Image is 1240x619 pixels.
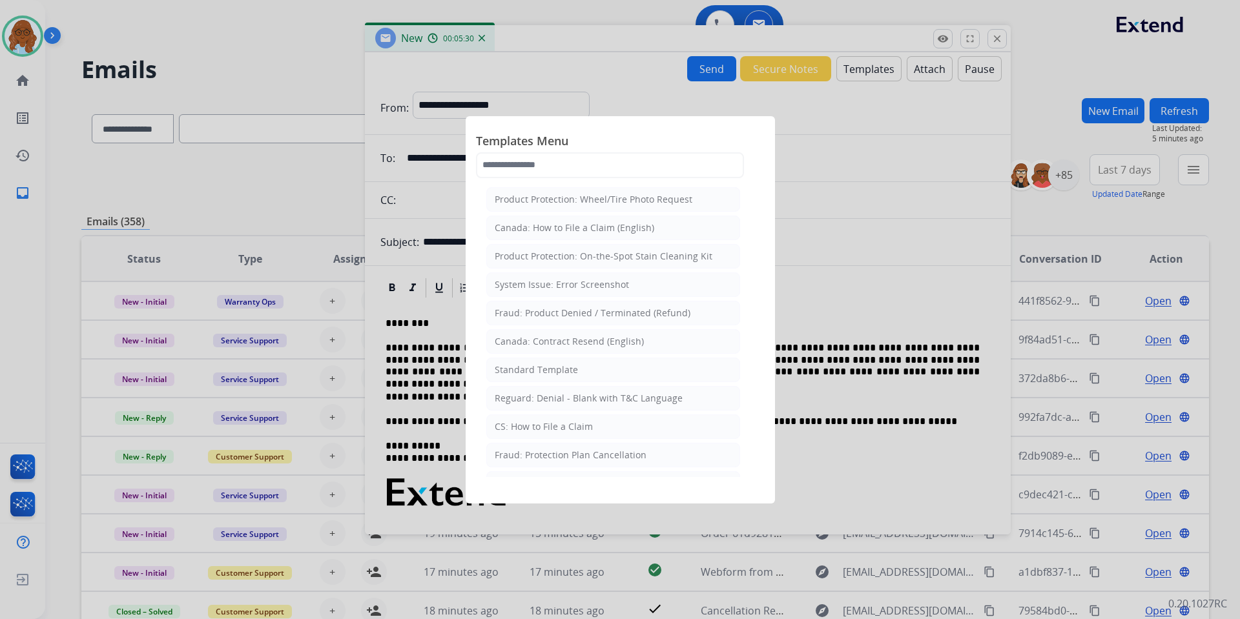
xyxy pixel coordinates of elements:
div: Canada: Contract Resend (English) [495,335,644,348]
span: Templates Menu [476,132,765,152]
div: System Issue: Error Screenshot [495,278,629,291]
div: Product Protection: On-the-Spot Stain Cleaning Kit [495,250,712,263]
div: Canada: How to File a Claim (English) [495,221,654,234]
div: Standard Template [495,363,578,376]
div: Fraud: Protection Plan Cancellation [495,449,646,462]
div: CS: How to File a Claim [495,420,593,433]
div: Reguard: Denial - Blank with T&C Language [495,392,683,405]
div: Fraud: Product Denied / Terminated (Refund) [495,307,690,320]
div: Product Protection: Wheel/Tire Photo Request [495,193,692,206]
